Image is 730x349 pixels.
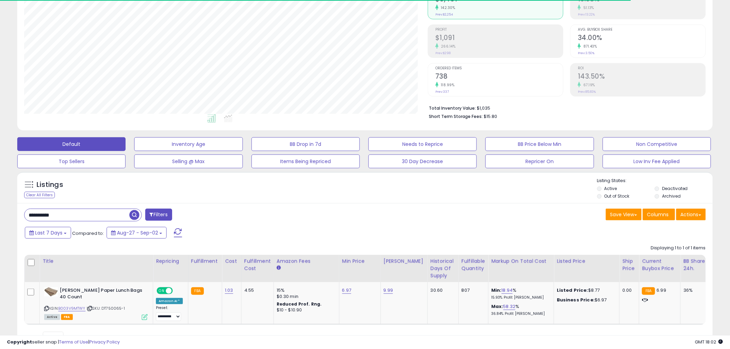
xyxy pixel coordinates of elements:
[435,28,563,32] span: Profit
[503,303,516,310] a: 58.32
[581,44,597,49] small: 871.43%
[603,137,711,151] button: Non Competitive
[134,154,243,168] button: Selling @ Max
[642,287,655,295] small: FBA
[578,34,706,43] h2: 34.00%
[491,258,551,265] div: Markup on Total Cost
[60,287,144,302] b: [PERSON_NAME] Paper Lunch Bags 40 Count
[156,258,185,265] div: Repricing
[606,209,642,220] button: Save View
[491,287,549,300] div: %
[489,255,554,282] th: The percentage added to the cost of goods (COGS) that forms the calculator for Min & Max prices.
[429,113,483,119] b: Short Term Storage Fees:
[435,34,563,43] h2: $1,091
[502,287,513,294] a: 18.94
[145,209,172,221] button: Filters
[557,287,588,293] b: Listed Price:
[662,186,688,191] label: Deactivated
[491,303,549,316] div: %
[117,229,158,236] span: Aug-27 - Sep-02
[191,287,204,295] small: FBA
[342,287,352,294] a: 6.97
[277,287,334,293] div: 15%
[25,227,71,239] button: Last 7 Days
[172,288,183,294] span: OFF
[59,339,88,345] a: Terms of Use
[342,258,378,265] div: Min Price
[384,258,425,265] div: [PERSON_NAME]
[35,229,62,236] span: Last 7 Days
[491,295,549,300] p: 15.93% Profit [PERSON_NAME]
[72,230,104,237] span: Compared to:
[642,258,678,272] div: Current Buybox Price
[277,265,281,271] small: Amazon Fees.
[491,303,503,310] b: Max:
[557,287,614,293] div: $8.77
[44,314,60,320] span: All listings currently available for purchase on Amazon
[651,245,706,251] div: Displaying 1 to 1 of 1 items
[24,192,55,198] div: Clear All Filters
[435,51,451,55] small: Prev: $298
[485,137,594,151] button: BB Price Below Min
[491,287,502,293] b: Min:
[695,339,723,345] span: 2025-09-11 18:02 GMT
[578,90,596,94] small: Prev: 85.83%
[683,287,706,293] div: 36%
[578,67,706,70] span: ROI
[435,72,563,82] h2: 738
[42,258,150,265] div: Title
[462,258,485,272] div: Fulfillable Quantity
[156,306,183,321] div: Preset:
[657,287,667,293] span: 6.99
[438,82,455,88] small: 118.99%
[429,103,701,112] li: $1,035
[29,334,79,340] span: Show: entries
[431,287,453,293] div: 30.60
[578,12,595,17] small: Prev: 13.22%
[604,193,630,199] label: Out of Stock
[44,287,148,319] div: ASIN:
[157,288,166,294] span: ON
[156,298,183,304] div: Amazon AI *
[251,137,360,151] button: BB Drop in 7d
[435,12,453,17] small: Prev: $2,254
[107,227,167,239] button: Aug-27 - Sep-02
[225,258,238,265] div: Cost
[597,178,713,184] p: Listing States:
[244,258,271,272] div: Fulfillment Cost
[438,44,456,49] small: 266.14%
[622,287,634,293] div: 0.00
[578,72,706,82] h2: 143.50%
[435,67,563,70] span: Ordered Items
[462,287,483,293] div: 807
[578,28,706,32] span: Avg. Buybox Share
[435,90,449,94] small: Prev: 337
[683,258,709,272] div: BB Share 24h.
[134,137,243,151] button: Inventory Age
[191,258,219,265] div: Fulfillment
[622,258,636,272] div: Ship Price
[61,314,73,320] span: FBA
[485,154,594,168] button: Repricer On
[7,339,32,345] strong: Copyright
[604,186,617,191] label: Active
[578,51,594,55] small: Prev: 3.50%
[662,193,681,199] label: Archived
[277,307,334,313] div: $10 - $10.90
[44,287,58,297] img: 419dNNpr-uS._SL40_.jpg
[251,154,360,168] button: Items Being Repriced
[277,301,322,307] b: Reduced Prof. Rng.
[484,113,497,120] span: $15.80
[87,306,125,311] span: | SKU: DT750065-1
[429,105,476,111] b: Total Inventory Value:
[647,211,669,218] span: Columns
[225,287,233,294] a: 1.03
[581,82,595,88] small: 67.19%
[277,293,334,300] div: $0.30 min
[581,5,594,10] small: 51.13%
[58,306,86,311] a: B003V9MTWY
[368,137,477,151] button: Needs to Reprice
[431,258,456,279] div: Historical Days Of Supply
[603,154,711,168] button: Low Inv Fee Applied
[438,5,455,10] small: 142.30%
